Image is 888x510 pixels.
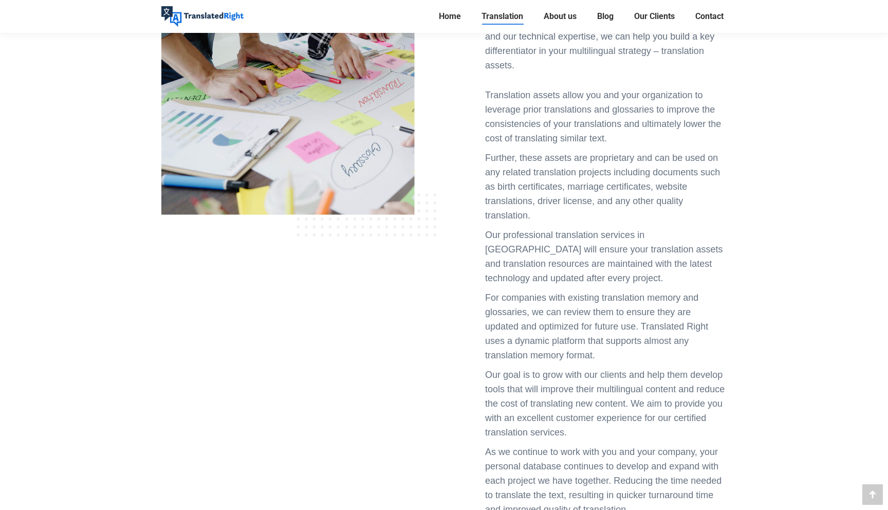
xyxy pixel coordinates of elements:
span: Our Clients [634,11,675,22]
a: Contact [692,9,727,24]
p: Our goal is to grow with our clients and help them develop tools that will improve their multilin... [485,368,727,440]
a: About us [541,9,580,24]
span: Blog [597,11,614,22]
span: Translation [482,11,523,22]
a: Home [436,9,464,24]
a: Our Clients [631,9,678,24]
span: Home [439,11,461,22]
p: Translation assets allow you and your organization to leverage prior translations and glossaries ... [485,88,727,145]
span: About us [544,11,577,22]
span: Contact [695,11,724,22]
a: Translation [478,9,526,24]
p: Further, these assets are proprietary and can be used on any related translation projects includi... [485,151,727,223]
div: As part of our certified professional translation services and our technical expertise, we can he... [485,15,727,72]
p: For companies with existing translation memory and glossaries, we can review them to ensure they ... [485,290,727,362]
img: Translated Right [161,6,244,27]
a: Blog [594,9,617,24]
p: Our professional translation services in [GEOGRAPHIC_DATA] will ensure your translation assets an... [485,228,727,285]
